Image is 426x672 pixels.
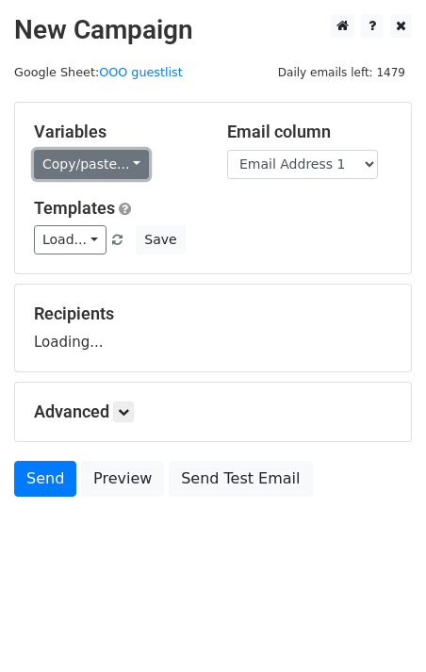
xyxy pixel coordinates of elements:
[34,303,392,324] h5: Recipients
[14,461,76,497] a: Send
[34,303,392,352] div: Loading...
[271,62,412,83] span: Daily emails left: 1479
[99,65,183,79] a: OOO guestlist
[34,198,115,218] a: Templates
[81,461,164,497] a: Preview
[14,65,183,79] small: Google Sheet:
[14,14,412,46] h2: New Campaign
[34,225,106,254] a: Load...
[34,122,199,142] h5: Variables
[34,150,149,179] a: Copy/paste...
[271,65,412,79] a: Daily emails left: 1479
[136,225,185,254] button: Save
[332,582,426,672] iframe: Chat Widget
[169,461,312,497] a: Send Test Email
[227,122,392,142] h5: Email column
[34,402,392,422] h5: Advanced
